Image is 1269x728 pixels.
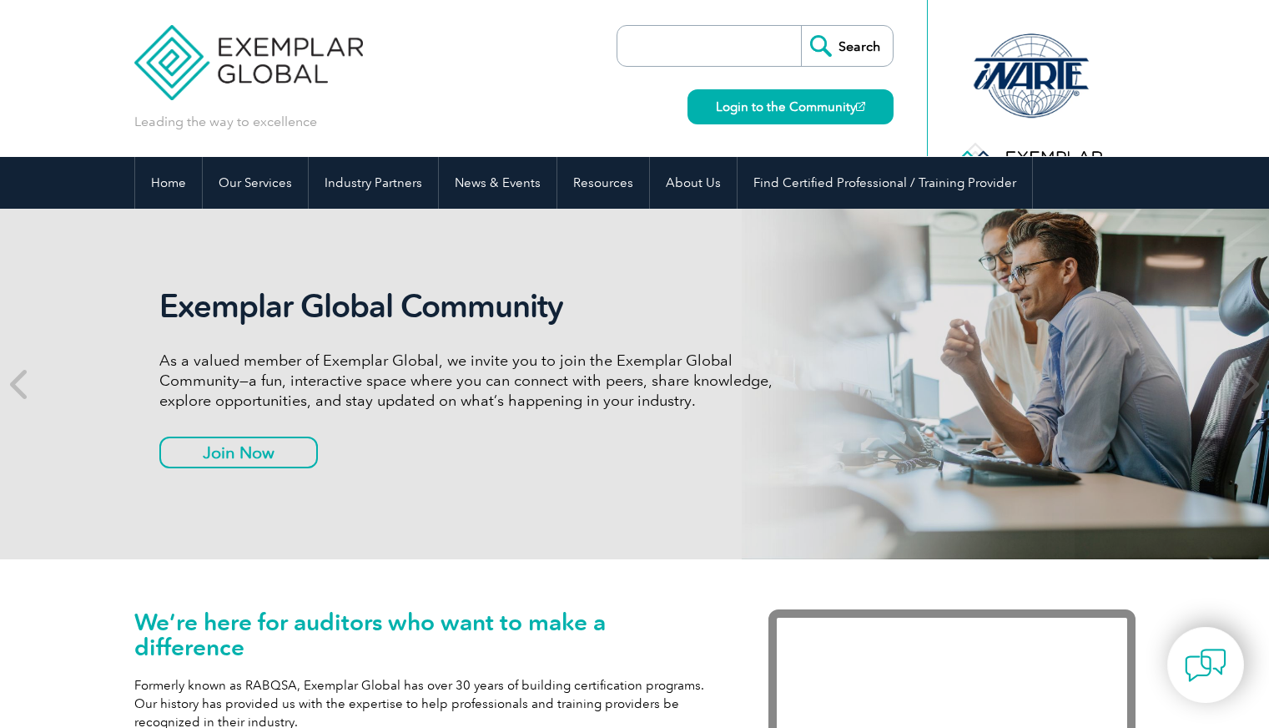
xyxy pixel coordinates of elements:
[134,113,317,131] p: Leading the way to excellence
[159,351,785,411] p: As a valued member of Exemplar Global, we invite you to join the Exemplar Global Community—a fun,...
[135,157,202,209] a: Home
[557,157,649,209] a: Resources
[203,157,308,209] a: Our Services
[650,157,737,209] a: About Us
[159,287,785,326] h2: Exemplar Global Community
[801,26,893,66] input: Search
[687,89,894,124] a: Login to the Community
[159,437,318,468] a: Join Now
[439,157,556,209] a: News & Events
[134,609,718,660] h1: We’re here for auditors who want to make a difference
[738,157,1032,209] a: Find Certified Professional / Training Provider
[1185,645,1226,686] img: contact-chat.png
[856,102,865,111] img: open_square.png
[309,157,438,209] a: Industry Partners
